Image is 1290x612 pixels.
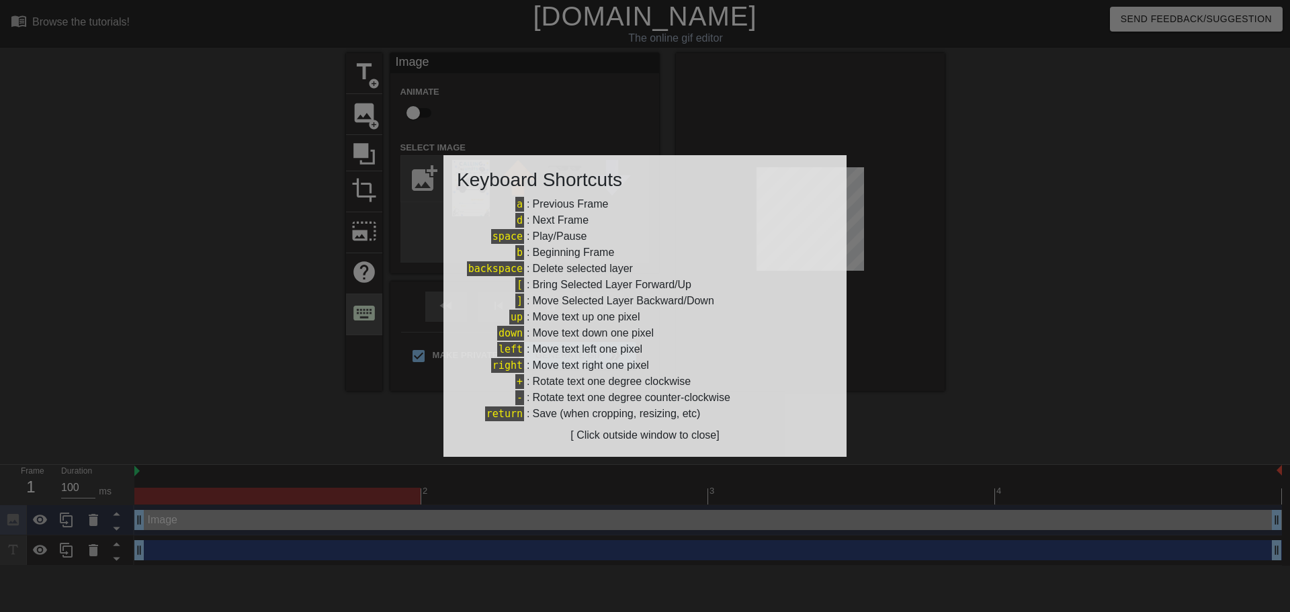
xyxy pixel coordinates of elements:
[457,341,833,357] div: :
[532,196,608,212] div: Previous Frame
[457,169,833,191] h3: Keyboard Shortcuts
[532,261,632,277] div: Delete selected layer
[457,325,833,341] div: :
[497,342,524,357] span: left
[457,261,833,277] div: :
[532,406,700,422] div: Save (when cropping, resizing, etc)
[515,294,524,308] span: ]
[457,212,833,228] div: :
[532,325,654,341] div: Move text down one pixel
[532,390,730,406] div: Rotate text one degree counter-clockwise
[457,427,833,443] div: [ Click outside window to close]
[457,277,833,293] div: :
[532,293,714,309] div: Move Selected Layer Backward/Down
[457,374,833,390] div: :
[491,358,524,373] span: right
[532,212,589,228] div: Next Frame
[532,228,587,245] div: Play/Pause
[457,228,833,245] div: :
[532,245,614,261] div: Beginning Frame
[515,197,524,212] span: a
[532,357,648,374] div: Move text right one pixel
[532,374,691,390] div: Rotate text one degree clockwise
[485,406,524,421] span: return
[515,374,524,389] span: +
[515,213,524,228] span: d
[467,261,524,276] span: backspace
[457,309,833,325] div: :
[457,196,833,212] div: :
[532,341,642,357] div: Move text left one pixel
[491,229,524,244] span: space
[457,245,833,261] div: :
[497,326,524,341] span: down
[457,406,833,422] div: :
[457,293,833,309] div: :
[457,357,833,374] div: :
[532,309,640,325] div: Move text up one pixel
[457,390,833,406] div: :
[515,245,524,260] span: b
[509,310,524,324] span: up
[532,277,691,293] div: Bring Selected Layer Forward/Up
[515,390,524,405] span: -
[515,277,524,292] span: [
